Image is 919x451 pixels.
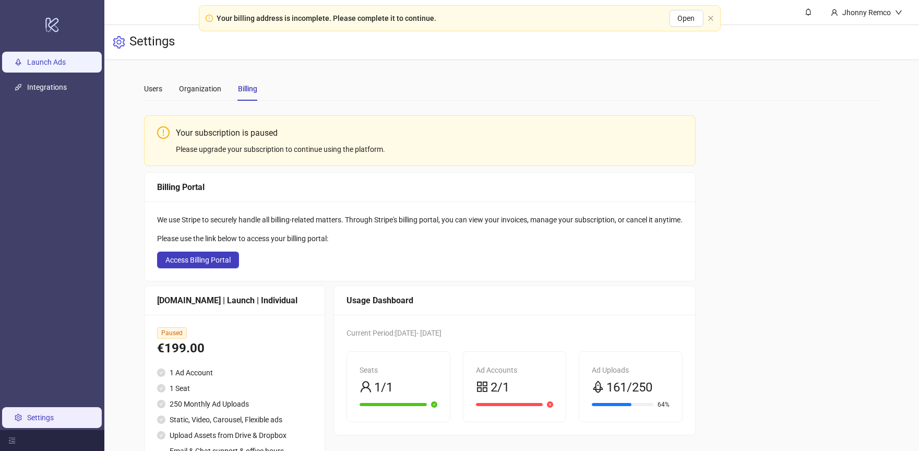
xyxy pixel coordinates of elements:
span: Current Period: [DATE] - [DATE] [347,329,441,337]
span: appstore [476,381,488,393]
span: down [895,9,902,16]
div: €199.00 [157,339,312,359]
a: Settings [27,413,54,422]
span: user [360,381,372,393]
span: exclamation-circle [157,126,170,139]
span: 2/1 [491,378,509,398]
span: close [708,15,714,21]
span: setting [113,36,125,49]
div: Ad Accounts [476,364,554,376]
span: check-circle [431,401,437,408]
div: Billing [238,83,257,94]
li: Static, Video, Carousel, Flexible ads [157,414,312,425]
span: check-circle [157,369,165,377]
div: We use Stripe to securely handle all billing-related matters. Through Stripe's billing portal, yo... [157,214,683,225]
div: Billing Portal [157,181,683,194]
div: Users [144,83,162,94]
span: check-circle [157,416,165,424]
span: user [831,9,838,16]
button: Open [670,10,703,27]
span: exclamation-circle [206,15,213,22]
span: close-circle [547,401,553,408]
span: menu-fold [8,437,16,444]
a: Integrations [27,83,67,91]
span: 64% [658,401,670,408]
div: [DOMAIN_NAME] | Launch | Individual [157,294,312,307]
li: Upload Assets from Drive & Dropbox [157,430,312,441]
div: Your subscription is paused [176,126,683,139]
span: bell [805,8,812,16]
span: 161/250 [606,378,652,398]
span: Open [678,14,695,22]
div: Ad Uploads [592,364,670,376]
div: Jhonny Remco [838,7,895,18]
div: Please use the link below to access your billing portal: [157,233,683,244]
span: 1/1 [374,378,393,398]
span: Access Billing Portal [165,256,231,264]
li: 1 Ad Account [157,367,312,378]
li: 250 Monthly Ad Uploads [157,398,312,410]
span: check-circle [157,400,165,408]
a: Launch Ads [27,58,66,66]
button: Access Billing Portal [157,252,239,268]
div: Organization [179,83,221,94]
h3: Settings [129,33,175,51]
div: Seats [360,364,437,376]
li: 1 Seat [157,383,312,394]
div: Please upgrade your subscription to continue using the platform. [176,144,683,155]
div: Your billing address is incomplete. Please complete it to continue. [217,13,437,24]
span: Paused [157,327,187,339]
div: Usage Dashboard [347,294,683,307]
span: check-circle [157,431,165,440]
button: close [708,15,714,22]
span: rocket [592,381,604,393]
span: check-circle [157,384,165,393]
